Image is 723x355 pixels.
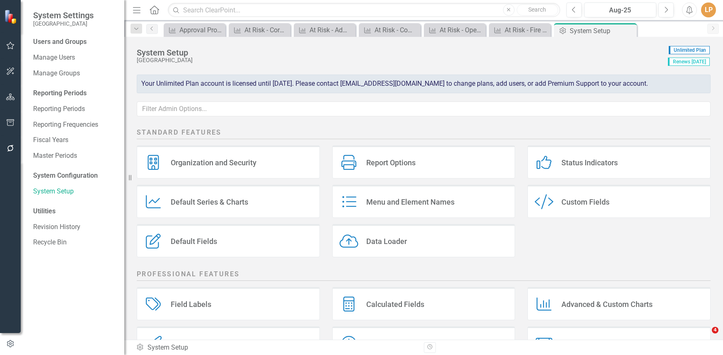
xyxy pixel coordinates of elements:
div: Custom Number Formats [561,339,646,348]
a: Reporting Frequencies [33,120,116,130]
a: Fiscal Years [33,135,116,145]
div: Field Labels [171,299,211,309]
span: Unlimited Plan [669,46,710,54]
div: Custom Fields [561,197,609,207]
span: System Settings [33,10,94,20]
a: Manage Groups [33,69,116,78]
span: Search [528,6,546,13]
iframe: Intercom live chat [695,327,715,347]
div: Snapshots [366,339,401,348]
div: Reporting Periods [33,89,116,98]
a: Reporting Periods [33,104,116,114]
a: At Risk - Fire & Emergency Services and By-Law Enforcement [491,25,549,35]
div: System Setup [137,48,664,57]
a: Manage Users [33,53,116,63]
img: ClearPoint Strategy [4,9,19,24]
a: Approval Process [166,25,223,35]
div: At Risk - Operations Department [440,25,484,35]
div: Advanced & Custom Charts [561,299,653,309]
a: At Risk - Corporate Services [231,25,288,35]
div: At Risk - Administration [310,25,353,35]
div: Users and Groups [33,37,116,47]
div: [GEOGRAPHIC_DATA] [137,57,664,63]
h2: Professional Features [137,270,711,281]
div: Status Indicators [561,158,618,167]
input: Search ClearPoint... [168,3,560,17]
h2: Standard Features [137,128,711,139]
a: Revision History [33,222,116,232]
div: Organization and Security [171,158,256,167]
a: At Risk - Operations Department [426,25,484,35]
div: Default Fields [171,237,217,246]
a: Master Periods [33,151,116,161]
a: At Risk - Administration [296,25,353,35]
div: At Risk - Fire & Emergency Services and By-Law Enforcement [505,25,549,35]
div: Custom Styles [171,339,219,348]
div: Your Unlimited Plan account is licensed until [DATE]. Please contact [EMAIL_ADDRESS][DOMAIN_NAME]... [137,75,711,93]
small: [GEOGRAPHIC_DATA] [33,20,94,27]
span: 4 [712,327,718,333]
div: Menu and Element Names [366,197,455,207]
button: Search [517,4,558,16]
input: Filter Admin Options... [137,101,711,117]
span: Renews [DATE] [668,58,710,66]
button: Aug-25 [584,2,657,17]
div: System Configuration [33,171,116,181]
div: At Risk - Community & Development Services [375,25,418,35]
div: At Risk - Corporate Services [244,25,288,35]
div: Report Options [366,158,416,167]
div: Utilities [33,207,116,216]
a: Recycle Bin [33,238,116,247]
a: System Setup [33,187,116,196]
div: Calculated Fields [366,299,424,309]
div: System Setup [136,343,418,353]
a: At Risk - Community & Development Services [361,25,418,35]
div: Data Loader [366,237,407,246]
div: Aug-25 [587,5,654,15]
div: System Setup [570,26,635,36]
div: Approval Process [179,25,223,35]
button: LP [701,2,716,17]
div: Default Series & Charts [171,197,248,207]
